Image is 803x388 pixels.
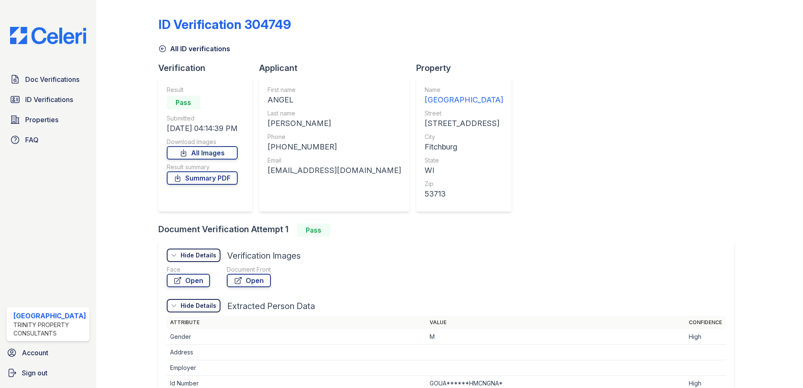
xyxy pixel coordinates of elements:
div: State [425,156,503,165]
div: [DATE] 04:14:39 PM [167,123,238,134]
div: WI [425,165,503,176]
div: Trinity Property Consultants [13,321,86,338]
div: Hide Details [181,301,216,310]
div: Document Front [227,265,271,274]
td: M [426,329,686,345]
div: Property [416,62,518,74]
div: Applicant [259,62,416,74]
a: Sign out [3,364,93,381]
td: High [685,329,726,345]
th: Confidence [685,316,726,329]
div: City [425,133,503,141]
span: Doc Verifications [25,74,79,84]
div: Result summary [167,163,238,171]
a: ID Verifications [7,91,89,108]
div: Face [167,265,210,274]
div: Zip [425,180,503,188]
a: Open [227,274,271,287]
div: [PERSON_NAME] [268,118,401,129]
div: Download Images [167,138,238,146]
a: Properties [7,111,89,128]
a: Account [3,344,93,361]
div: Pass [167,96,200,109]
div: 53713 [425,188,503,200]
th: Attribute [167,316,426,329]
span: Account [22,348,48,358]
div: Street [425,109,503,118]
div: First name [268,86,401,94]
span: Sign out [22,368,47,378]
span: Properties [25,115,58,125]
div: Document Verification Attempt 1 [158,223,741,237]
td: Employer [167,360,426,376]
div: Result [167,86,238,94]
td: Gender [167,329,426,345]
a: All Images [167,146,238,160]
span: ID Verifications [25,94,73,105]
div: Email [268,156,401,165]
div: Fitchburg [425,141,503,153]
span: FAQ [25,135,39,145]
a: Open [167,274,210,287]
div: Name [425,86,503,94]
th: Value [426,316,686,329]
a: All ID verifications [158,44,230,54]
div: Phone [268,133,401,141]
a: Doc Verifications [7,71,89,88]
div: Last name [268,109,401,118]
div: Submitted [167,114,238,123]
div: Extracted Person Data [227,300,315,312]
div: Hide Details [181,251,216,260]
iframe: chat widget [768,354,795,380]
div: [GEOGRAPHIC_DATA] [13,311,86,321]
div: Verification [158,62,259,74]
a: Summary PDF [167,171,238,185]
div: [PHONE_NUMBER] [268,141,401,153]
a: Name [GEOGRAPHIC_DATA] [425,86,503,106]
div: ID Verification 304749 [158,17,291,32]
a: FAQ [7,131,89,148]
div: ANGEL [268,94,401,106]
div: [STREET_ADDRESS] [425,118,503,129]
img: CE_Logo_Blue-a8612792a0a2168367f1c8372b55b34899dd931a85d93a1a3d3e32e68fde9ad4.png [3,27,93,44]
td: Address [167,345,426,360]
div: [EMAIL_ADDRESS][DOMAIN_NAME] [268,165,401,176]
div: Verification Images [227,250,301,262]
div: [GEOGRAPHIC_DATA] [425,94,503,106]
div: Pass [297,223,331,237]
